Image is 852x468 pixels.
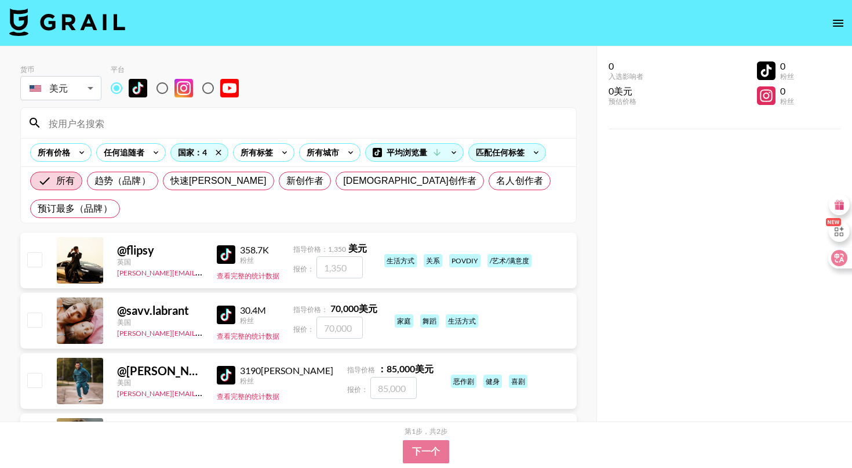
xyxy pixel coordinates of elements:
[234,144,275,161] div: 所有标签
[117,326,289,338] a: [PERSON_NAME][EMAIL_ADDRESS][DOMAIN_NAME]
[293,305,328,314] span: 指导价格：
[117,257,203,266] div: 英国
[217,392,279,402] button: 查看完整的统计数据
[9,8,125,36] img: 圣杯人才
[117,243,203,257] div: @ flipsy
[94,174,151,188] span: 趋势（品牌）
[20,65,101,74] div: 货币
[220,79,239,97] img: Youtube
[293,245,346,253] span: 指导价格：1,350
[111,65,248,74] div: 平台
[217,271,279,281] button: 查看完整的统计数据
[403,440,449,463] button: 下一个
[117,266,289,277] a: [PERSON_NAME][EMAIL_ADDRESS][DOMAIN_NAME]
[347,365,375,374] span: 指导价格
[240,256,269,264] div: 粉丝
[330,303,377,314] strong: 70,000 美元
[384,254,417,267] div: 生活方式
[395,314,413,328] div: 家庭
[170,174,267,188] span: 快速[PERSON_NAME]
[316,317,363,339] input: 70,000
[217,245,235,264] img: 抖音
[38,202,112,216] span: 预订最多（品牌）
[117,303,203,318] div: @ savv.labrant
[56,174,75,188] span: 所有
[794,410,838,454] iframe: 漂移小部件聊天控制器
[487,254,531,267] div: /艺术/满意度
[449,254,480,267] div: POVDIY
[240,365,333,376] div: 3190[PERSON_NAME]
[377,363,434,374] strong: ：85,000 美元
[117,364,203,378] div: @ [PERSON_NAME].标签
[780,85,794,97] div: 0
[609,97,643,106] div: 预估价格
[496,174,543,188] span: 名人创作者
[780,72,794,81] div: 粉丝
[42,114,569,132] input: 按用户名搜索
[348,242,367,253] strong: 美元
[483,375,502,388] div: 健身
[370,377,417,399] input: 85,000
[217,332,279,342] button: 查看完整的统计数据
[347,385,368,394] span: 报价：
[509,375,527,388] div: 喜剧
[117,318,203,326] div: 美国
[171,144,228,161] div: 国家：4
[780,97,794,106] div: 粉丝
[420,314,439,328] div: 舞蹈
[97,144,147,161] div: 任何追随者
[405,427,447,436] div: 第 1 步 ，共 2步
[286,174,324,188] span: 新创作者
[424,254,442,267] div: 关系
[366,144,463,161] div: 平均浏览量
[240,376,333,385] div: 粉丝
[343,174,476,188] span: [DEMOGRAPHIC_DATA]创作者
[316,256,363,278] input: 1,350
[240,244,269,256] div: 358.7K
[117,387,289,398] a: [PERSON_NAME][EMAIL_ADDRESS][DOMAIN_NAME]
[217,306,235,324] img: 抖音
[609,60,643,72] div: 0
[446,314,478,328] div: 生活方式
[469,144,545,161] div: 匹配任何标签
[217,366,235,384] img: 抖音
[826,12,850,35] button: 打开抽屉
[240,304,266,316] div: 30.4M
[609,85,643,97] div: 0美元
[23,78,99,99] div: 美元
[451,375,476,388] div: 恶作剧
[609,72,643,81] div: 入选影响者
[293,264,314,273] span: 报价：
[780,60,794,72] div: 0
[240,316,266,325] div: 粉丝
[129,79,147,97] img: 抖音
[117,378,203,387] div: 美国
[174,79,193,97] img: Instagram
[300,144,341,161] div: 所有城市
[293,325,314,333] span: 报价：
[31,144,72,161] div: 所有价格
